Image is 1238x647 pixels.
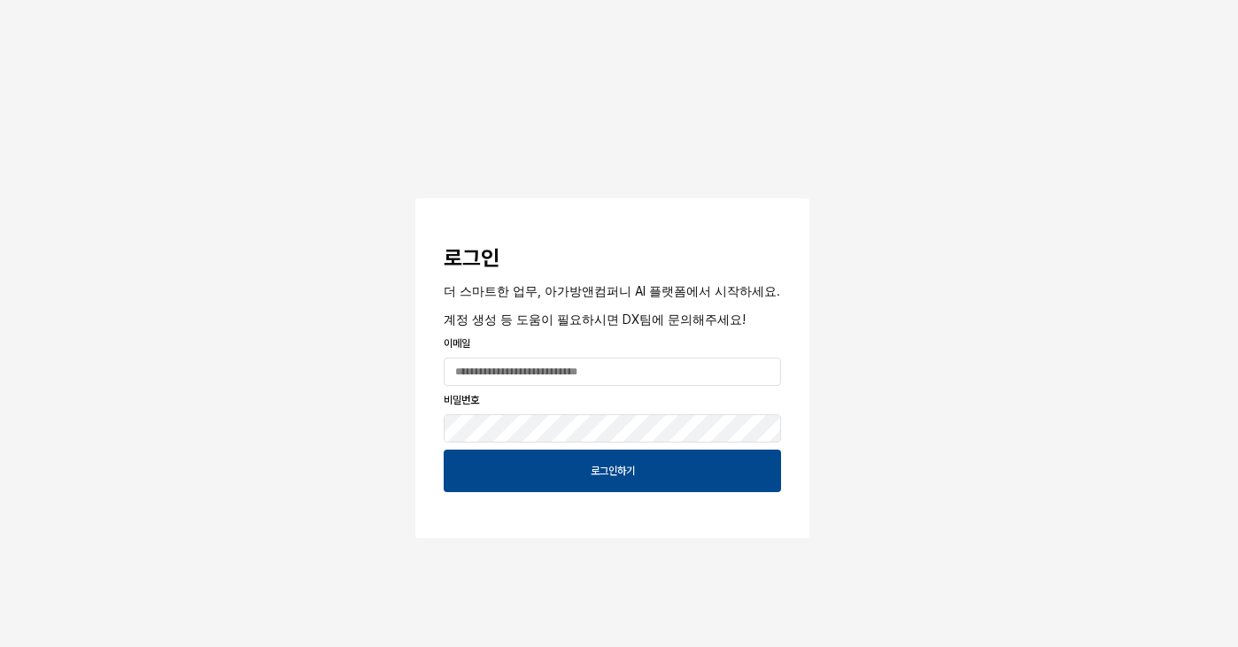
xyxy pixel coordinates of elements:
p: 더 스마트한 업무, 아가방앤컴퍼니 AI 플랫폼에서 시작하세요. [444,281,781,300]
p: 이메일 [444,335,781,351]
p: 비밀번호 [444,392,781,408]
p: 로그인하기 [591,464,635,478]
h3: 로그인 [444,246,781,271]
p: 계정 생성 등 도움이 필요하시면 DX팀에 문의해주세요! [444,310,781,328]
button: 로그인하기 [444,450,781,492]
